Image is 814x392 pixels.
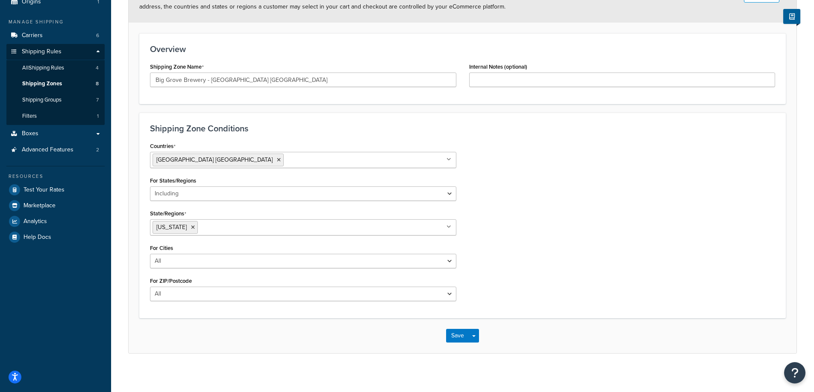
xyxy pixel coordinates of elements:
a: Marketplace [6,198,105,213]
span: 7 [96,96,99,104]
span: Analytics [24,218,47,225]
a: Advanced Features2 [6,142,105,158]
a: Shipping Zones8 [6,76,105,92]
h3: Shipping Zone Conditions [150,124,775,133]
button: Show Help Docs [783,9,800,24]
label: Countries [150,143,176,150]
label: For ZIP/Postcode [150,278,192,284]
a: Shipping Rules [6,44,105,60]
label: Internal Notes (optional) [469,64,527,70]
label: For States/Regions [150,177,196,184]
span: [GEOGRAPHIC_DATA] [GEOGRAPHIC_DATA] [156,155,273,164]
li: Shipping Zones [6,76,105,92]
button: Open Resource Center [784,362,805,383]
span: Boxes [22,130,38,137]
li: Filters [6,108,105,124]
span: 4 [96,64,99,72]
span: Help Docs [24,234,51,241]
label: For Cities [150,245,173,251]
span: 1 [97,113,99,120]
li: Shipping Rules [6,44,105,125]
li: Advanced Features [6,142,105,158]
a: AllShipping Rules4 [6,60,105,76]
h3: Overview [150,44,775,54]
li: Carriers [6,28,105,44]
a: Boxes [6,126,105,142]
div: Resources [6,173,105,180]
span: Advanced Features [22,146,73,154]
span: Shipping Groups [22,96,62,104]
span: 6 [96,32,99,39]
a: Filters1 [6,108,105,124]
a: Analytics [6,214,105,229]
a: Shipping Groups7 [6,92,105,108]
a: Help Docs [6,229,105,245]
label: Shipping Zone Name [150,64,204,70]
span: Test Your Rates [24,186,65,194]
span: [US_STATE] [156,223,187,232]
span: Carriers [22,32,43,39]
span: All Shipping Rules [22,64,64,72]
span: 8 [96,80,99,87]
span: Shipping Rules [22,48,62,55]
button: Save [446,329,469,343]
span: 2 [96,146,99,154]
a: Carriers6 [6,28,105,44]
a: Test Your Rates [6,182,105,197]
li: Shipping Groups [6,92,105,108]
span: Marketplace [24,202,56,209]
div: Manage Shipping [6,18,105,26]
span: Shipping Zones [22,80,62,87]
label: State/Regions [150,210,186,217]
span: Filters [22,113,37,120]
